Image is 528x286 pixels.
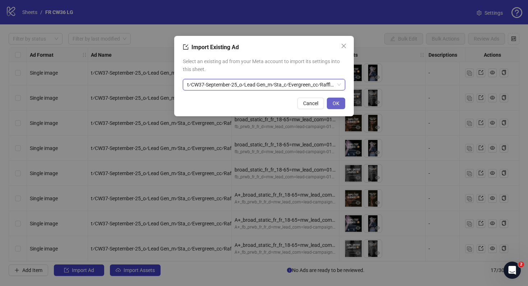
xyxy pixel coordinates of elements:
span: close [341,43,347,49]
span: Select an existing ad from your Meta account to import its settings into this sheet. [183,57,345,73]
span: Import Existing Ad [191,44,239,51]
span: 2 [518,262,524,267]
button: Cancel [297,98,324,109]
span: t⁄CW37-September-25_o⁄Lead Gen_m⁄Sta_c⁄Evergreen_cc⁄Raffle_l⁄FR__3 [187,79,341,90]
span: import [183,44,189,50]
button: OK [327,98,345,109]
button: Close [338,40,349,52]
span: Cancel [303,100,318,106]
iframe: Intercom live chat [504,262,521,279]
span: OK [333,100,339,106]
